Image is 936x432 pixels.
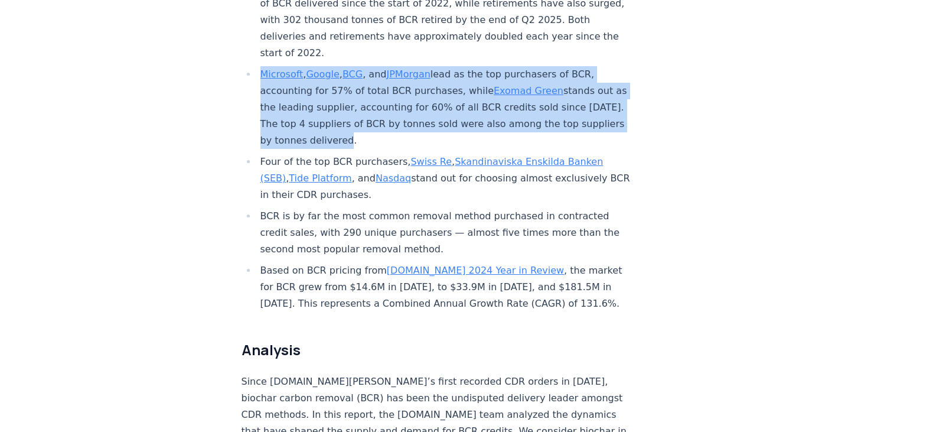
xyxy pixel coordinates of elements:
li: Four of the top BCR purchasers, , , , and stand out for choosing almost exclusively BCR in their ... [257,154,632,203]
a: [DOMAIN_NAME] 2024 Year in Review [387,265,564,276]
li: , , , and lead as the top purchasers of BCR, accounting for 57% of total BCR purchases, while sta... [257,66,632,149]
a: JPMorgan [386,69,430,80]
a: Google [306,69,339,80]
a: Exomad Green [494,85,563,96]
a: Microsoft [260,69,304,80]
li: Based on BCR pricing from , the market for BCR grew from $14.6M in [DATE], to $33.9M in [DATE], a... [257,262,632,312]
a: Nasdaq [376,173,411,184]
h2: Analysis [242,340,632,359]
a: Tide Platform [289,173,351,184]
a: BCG [343,69,363,80]
li: BCR is by far the most common removal method purchased in contracted credit sales, with 290 uniqu... [257,208,632,258]
a: Swiss Re [410,156,452,167]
